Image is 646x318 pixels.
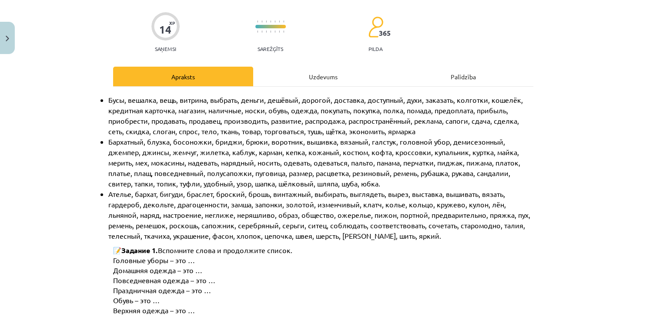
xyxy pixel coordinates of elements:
[159,24,171,36] div: 14
[368,46,382,52] p: pilda
[113,246,121,255] span: 📝
[258,46,283,52] p: Sarežģīts
[113,286,211,294] span: Праздничная одежда – это …
[283,30,284,33] img: icon-short-line-57e1e144782c952c97e751825c79c345078a6d821885a25fce030b3d8c18986b.svg
[279,20,280,23] img: icon-short-line-57e1e144782c952c97e751825c79c345078a6d821885a25fce030b3d8c18986b.svg
[113,67,253,86] div: Apraksts
[169,20,175,25] span: XP
[368,16,383,38] img: students-c634bb4e5e11cddfef0936a35e636f08e4e9abd3cc4e673bd6f9a4125e45ecb1.svg
[151,46,180,52] p: Saņemsi
[253,67,393,86] div: Uzdevums
[113,276,215,284] span: Повседневная одежда – это …
[113,306,195,315] span: Верхняя одежда – это …
[270,20,271,23] img: icon-short-line-57e1e144782c952c97e751825c79c345078a6d821885a25fce030b3d8c18986b.svg
[261,20,262,23] img: icon-short-line-57e1e144782c952c97e751825c79c345078a6d821885a25fce030b3d8c18986b.svg
[379,29,391,37] span: 365
[113,296,160,304] span: Обувь – это …
[257,30,258,33] img: icon-short-line-57e1e144782c952c97e751825c79c345078a6d821885a25fce030b3d8c18986b.svg
[108,137,522,188] span: Бархатный, блузка, босоножки, бриджи, брюки, воротник, вышивка, вязаный, галстук, головной убор, ...
[113,256,195,264] span: Головные уборы – это …
[6,36,9,41] img: icon-close-lesson-0947bae3869378f0d4975bcd49f059093ad1ed9edebbc8119c70593378902aed.svg
[158,246,292,254] span: Вспомните слова и продолжите список.
[266,30,267,33] img: icon-short-line-57e1e144782c952c97e751825c79c345078a6d821885a25fce030b3d8c18986b.svg
[121,246,158,255] span: Задание 1.
[283,20,284,23] img: icon-short-line-57e1e144782c952c97e751825c79c345078a6d821885a25fce030b3d8c18986b.svg
[266,20,267,23] img: icon-short-line-57e1e144782c952c97e751825c79c345078a6d821885a25fce030b3d8c18986b.svg
[261,30,262,33] img: icon-short-line-57e1e144782c952c97e751825c79c345078a6d821885a25fce030b3d8c18986b.svg
[279,30,280,33] img: icon-short-line-57e1e144782c952c97e751825c79c345078a6d821885a25fce030b3d8c18986b.svg
[257,20,258,23] img: icon-short-line-57e1e144782c952c97e751825c79c345078a6d821885a25fce030b3d8c18986b.svg
[113,266,202,274] span: Домашняя одежда – это …
[393,67,533,86] div: Palīdzība
[108,95,525,135] span: Бусы, вешалка, вещь, витрина, выбрать, деньги, дешёвый, дорогой, доставка, доступный, духи, заказ...
[108,189,532,240] span: Ателье, бархат, бигуди, браслет, броский, брошь, винтажный, выбирать, выглядеть, вырез, выставка,...
[270,30,271,33] img: icon-short-line-57e1e144782c952c97e751825c79c345078a6d821885a25fce030b3d8c18986b.svg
